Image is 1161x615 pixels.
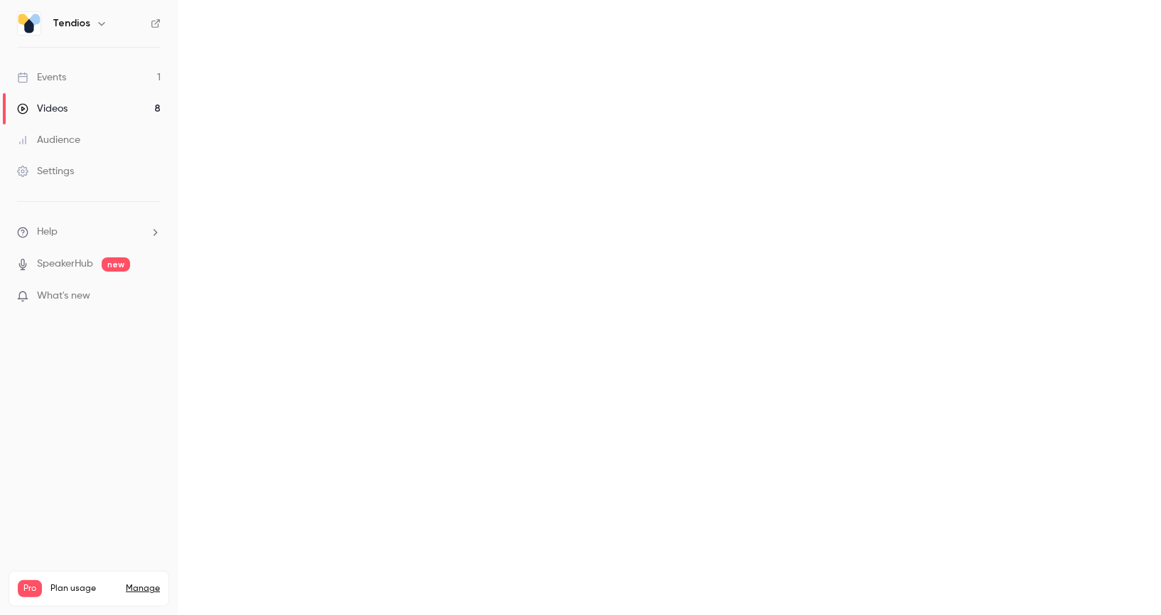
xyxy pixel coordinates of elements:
[17,133,80,147] div: Audience
[126,583,160,594] a: Manage
[37,289,90,304] span: What's new
[37,257,93,272] a: SpeakerHub
[18,580,42,597] span: Pro
[102,257,130,272] span: new
[50,583,117,594] span: Plan usage
[17,164,74,178] div: Settings
[17,70,66,85] div: Events
[18,12,41,35] img: Tendios
[53,16,90,31] h6: Tendios
[17,225,161,240] li: help-dropdown-opener
[37,225,58,240] span: Help
[17,102,68,116] div: Videos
